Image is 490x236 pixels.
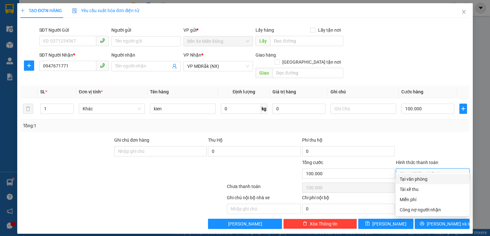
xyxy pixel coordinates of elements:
[460,106,467,111] span: plus
[415,219,470,229] button: printer[PERSON_NAME] và In
[455,3,473,21] button: Close
[187,61,249,71] span: VP MĐRắk (NX)
[261,104,267,114] span: kg
[396,205,470,215] div: Cước gửi hàng sẽ được ghi vào công nợ của người nhận
[330,104,396,114] input: Ghi Chú
[114,138,149,143] label: Ghi chú đơn hàng
[302,194,395,204] div: Chi phí nội bộ
[39,51,109,59] div: SĐT Người Nhận
[208,219,282,229] button: [PERSON_NAME]
[111,27,181,34] div: Người gửi
[272,104,325,114] input: 0
[400,176,466,183] div: Tại văn phòng
[420,221,424,226] span: printer
[228,220,262,227] span: [PERSON_NAME]
[227,194,301,204] div: Ghi chú nội bộ nhà xe
[83,104,141,114] span: Khác
[400,206,466,213] div: Công nợ người nhận
[461,9,466,14] span: close
[183,52,201,58] span: VP Nhận
[208,138,223,143] span: Thu Hộ
[150,104,216,114] input: VD: Bàn, Ghế
[187,36,249,46] span: Bến Xe Miền Đông
[23,122,189,129] div: Tổng: 1
[280,59,343,66] span: [GEOGRAPHIC_DATA] tận nơi
[24,60,34,71] button: plus
[372,220,406,227] span: [PERSON_NAME]
[256,68,272,78] span: Giao
[270,36,343,46] input: Dọc đường
[272,68,343,78] input: Dọc đường
[459,104,467,114] button: plus
[20,8,25,13] span: plus
[233,89,255,94] span: Định lượng
[72,8,77,13] img: icon
[328,86,399,98] th: Ghi chú
[283,219,357,229] button: deleteXóa Thông tin
[100,63,105,68] span: phone
[400,196,466,203] div: Miễn phí
[401,89,423,94] span: Cước hàng
[20,8,62,13] span: TẠO ĐƠN HÀNG
[316,27,343,34] span: Lấy tận nơi
[227,204,301,214] input: Nhập ghi chú
[427,220,471,227] span: [PERSON_NAME] và In
[272,89,296,94] span: Giá trị hàng
[256,28,274,33] span: Lấy hàng
[256,36,270,46] span: Lấy
[400,186,466,193] div: Tài xế thu
[114,146,207,156] input: Ghi chú đơn hàng
[302,160,323,165] span: Tổng cước
[172,64,177,69] span: user-add
[72,8,139,13] span: Yêu cầu xuất hóa đơn điện tử
[396,160,438,165] label: Hình thức thanh toán
[40,89,45,94] span: SL
[226,183,301,194] div: Chưa thanh toán
[310,220,338,227] span: Xóa Thông tin
[100,38,105,43] span: phone
[256,52,276,58] span: Giao hàng
[303,221,307,226] span: delete
[23,104,33,114] button: delete
[24,63,34,68] span: plus
[39,27,109,34] div: SĐT Người Gửi
[183,27,253,34] div: VP gửi
[111,51,181,59] div: Người nhận
[358,219,413,229] button: save[PERSON_NAME]
[79,89,103,94] span: Đơn vị tính
[302,137,395,146] div: Phí thu hộ
[150,89,169,94] span: Tên hàng
[365,221,370,226] span: save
